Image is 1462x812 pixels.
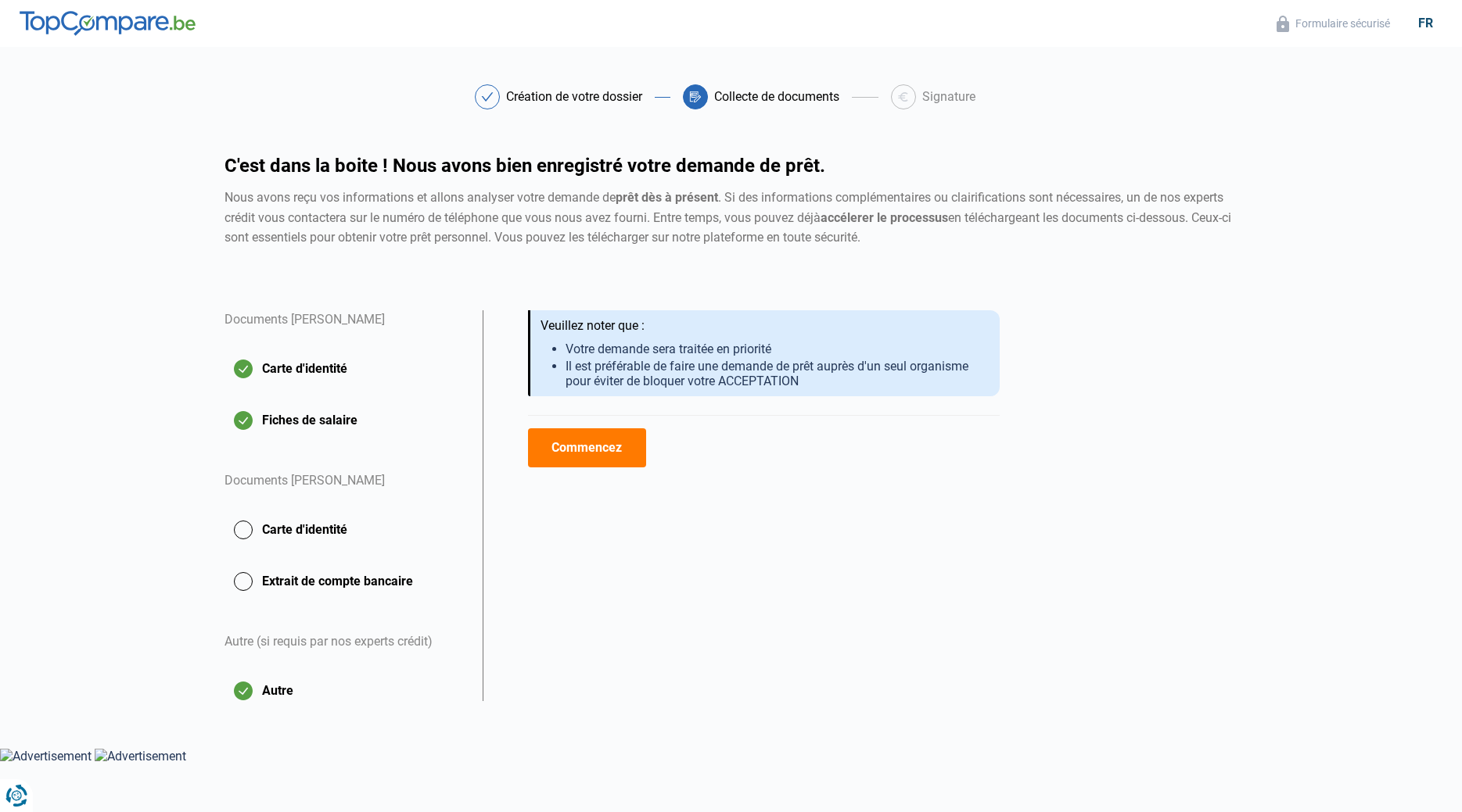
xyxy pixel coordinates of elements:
div: Création de votre dossier [506,91,642,103]
img: Advertisement [95,749,186,764]
button: Carte d'identité [225,349,464,388]
div: Documents [PERSON_NAME] [225,453,464,510]
div: Veuillez noter que : [541,318,987,334]
div: fr [1409,16,1442,30]
img: TopCompare.be [20,11,196,36]
button: Extrait de compte bancaire [225,562,464,601]
li: Il est préférable de faire une demande de prêt auprès d'un seul organisme pour éviter de bloquer ... [566,359,987,388]
h1: C'est dans la boite ! Nous avons bien enregistré votre demande de prêt. [225,156,1238,175]
div: Nous avons reçu vos informations et allons analyser votre demande de . Si des informations complé... [225,188,1238,248]
button: Commencez [528,428,646,467]
button: Carte d'identité [225,510,464,549]
li: Votre demande sera traitée en priorité [566,342,987,356]
strong: prêt dès à présent [616,190,718,205]
button: Fiches de salaire [225,401,464,440]
strong: accélerer le processus [821,210,948,225]
button: Formulaire sécurisé [1272,15,1395,33]
button: Autre [225,671,464,710]
div: Autre (si requis par nos experts crédit) [225,613,464,671]
div: Documents [PERSON_NAME] [225,310,464,349]
div: Signature [922,91,975,103]
div: Collecte de documents [714,91,839,103]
